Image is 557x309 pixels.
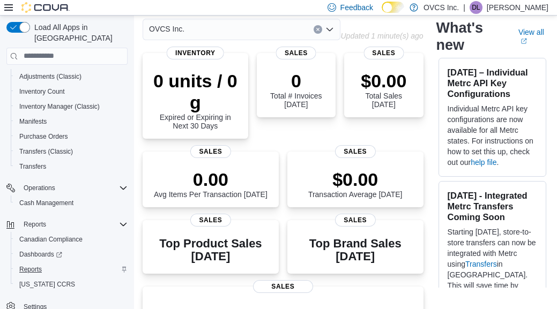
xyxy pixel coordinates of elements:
p: 0 [265,70,327,92]
div: Total # Invoices [DATE] [265,70,327,109]
h3: [DATE] – Individual Metrc API Key Configurations [448,67,537,99]
span: Adjustments (Classic) [19,72,81,81]
span: Inventory Manager (Classic) [19,102,100,111]
a: [US_STATE] CCRS [15,278,79,291]
button: Operations [2,180,132,195]
span: Dashboards [15,248,128,261]
span: Inventory [167,47,224,59]
span: Sales [363,47,404,59]
span: Transfers [15,160,128,173]
span: Inventory Count [15,85,128,98]
span: Manifests [15,115,128,128]
button: Inventory Manager (Classic) [11,99,132,114]
p: $0.00 [353,70,414,92]
span: Adjustments (Classic) [15,70,128,83]
span: Feedback [340,2,373,13]
svg: External link [521,38,527,44]
div: Avg Items Per Transaction [DATE] [154,169,268,199]
p: [PERSON_NAME] [487,1,548,14]
button: [US_STATE] CCRS [11,277,132,292]
a: View allExternal link [518,28,548,45]
button: Reports [2,217,132,232]
span: Manifests [19,117,47,126]
div: Total Sales [DATE] [353,70,414,109]
div: Donna Labelle [470,1,482,14]
span: Washington CCRS [15,278,128,291]
h3: Top Brand Sales [DATE] [296,237,415,263]
button: Adjustments (Classic) [11,69,132,84]
h3: Top Product Sales [DATE] [151,237,270,263]
a: Transfers (Classic) [15,145,77,158]
button: Open list of options [325,25,334,34]
span: Reports [19,218,128,231]
a: Adjustments (Classic) [15,70,86,83]
span: Cash Management [15,197,128,209]
a: Cash Management [15,197,78,209]
p: $0.00 [308,169,403,190]
button: Purchase Orders [11,129,132,144]
span: Operations [19,182,128,194]
h2: What's new [436,19,506,54]
a: Reports [15,263,46,276]
span: Reports [24,220,46,229]
a: Dashboards [11,247,132,262]
div: Transaction Average [DATE] [308,169,403,199]
span: Operations [24,184,55,192]
h3: [DATE] - Integrated Metrc Transfers Coming Soon [448,190,537,222]
span: Canadian Compliance [19,235,83,244]
div: Expired or Expiring in Next 30 Days [151,70,240,130]
button: Inventory Count [11,84,132,99]
span: Sales [190,145,231,158]
p: Individual Metrc API key configurations are now available for all Metrc states. For instructions ... [448,103,537,168]
button: Clear input [314,25,322,34]
a: Manifests [15,115,51,128]
a: Dashboards [15,248,66,261]
span: Cash Management [19,199,73,207]
span: Sales [253,280,313,293]
span: [US_STATE] CCRS [19,280,75,289]
img: Cova [21,2,70,13]
span: Load All Apps in [GEOGRAPHIC_DATA] [30,22,128,43]
span: Sales [335,145,376,158]
button: Transfers [11,159,132,174]
span: Reports [19,265,42,274]
a: Canadian Compliance [15,233,87,246]
button: Transfers (Classic) [11,144,132,159]
span: Transfers (Classic) [15,145,128,158]
p: OVCS Inc. [424,1,459,14]
span: Sales [276,47,316,59]
span: DL [472,1,480,14]
span: Sales [335,214,376,227]
a: Transfers [15,160,50,173]
span: Transfers [19,162,46,171]
span: OVCS Inc. [149,22,184,35]
span: Purchase Orders [15,130,128,143]
span: Sales [190,214,231,227]
p: 0.00 [154,169,268,190]
button: Operations [19,182,60,194]
button: Canadian Compliance [11,232,132,247]
button: Reports [19,218,50,231]
button: Reports [11,262,132,277]
button: Cash Management [11,195,132,210]
span: Purchase Orders [19,132,68,141]
span: Reports [15,263,128,276]
input: Dark Mode [382,2,404,13]
span: Canadian Compliance [15,233,128,246]
a: Purchase Orders [15,130,72,143]
a: Inventory Manager (Classic) [15,100,104,113]
a: Inventory Count [15,85,69,98]
p: | [463,1,465,14]
span: Inventory Count [19,87,65,96]
button: Manifests [11,114,132,129]
a: Transfers [465,260,497,268]
span: Inventory Manager (Classic) [15,100,128,113]
a: help file [471,158,496,167]
p: 0 units / 0 g [151,70,240,113]
span: Transfers (Classic) [19,147,73,156]
p: Updated 1 minute(s) ago [340,32,423,40]
span: Dashboards [19,250,62,259]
